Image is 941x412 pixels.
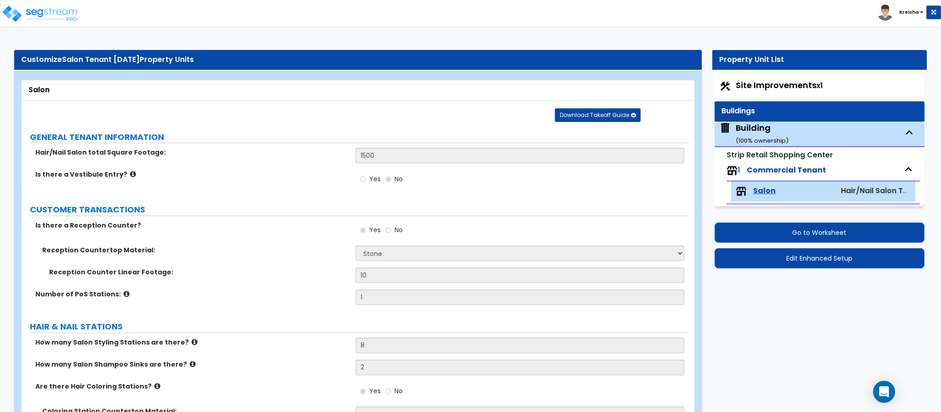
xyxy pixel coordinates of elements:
[154,383,160,390] i: click for more info!
[719,55,920,65] div: Property Unit List
[360,174,366,184] input: Yes
[899,9,919,16] b: Kreisha
[360,225,366,235] input: Yes
[62,54,140,65] span: Salon Tenant [DATE]
[30,321,689,333] label: HAIR & NAIL STATIONS
[42,245,349,255] label: Reception Countertop Material:
[394,225,403,234] span: No
[394,386,403,395] span: No
[35,148,349,157] label: Hair/Nail Salon total Square Footage:
[385,174,391,184] input: No
[35,221,349,230] label: Is there a Reception Counter?
[369,174,381,184] span: Yes
[35,382,349,391] label: Are there Hair Coloring Stations?
[736,122,789,145] div: Building
[721,106,918,117] div: Buildings
[21,55,695,65] div: Customize Property Units
[35,338,349,347] label: How many Salon Styling Stations are there?
[369,386,381,395] span: Yes
[192,339,197,345] i: click for more info!
[747,165,826,175] span: Commercial Tenant
[715,248,924,268] button: Edit Enhanced Setup
[28,85,687,95] div: Salon
[877,5,893,21] img: avatar.png
[35,360,349,369] label: How many Salon Shampoo Sinks are there?
[727,150,833,160] small: Strip Retail Shopping Center
[190,361,196,367] i: click for more info!
[30,131,689,143] label: GENERAL TENANT INFORMATION
[727,165,738,176] img: tenants.png
[738,165,740,175] span: 1
[873,381,895,403] div: Open Intercom Messenger
[124,290,130,297] i: click for more info!
[369,225,381,234] span: Yes
[719,122,789,145] span: Building
[385,386,391,396] input: No
[715,223,924,243] button: Go to Worksheet
[1,5,79,23] img: logo_pro_r.png
[130,171,136,178] i: click for more info!
[360,386,366,396] input: Yes
[736,79,823,91] span: Site Improvements
[817,81,823,90] small: x1
[841,185,925,196] span: Hair/Nail Salon Tenant
[385,225,391,235] input: No
[560,111,629,119] span: Download Takeoff Guide
[736,186,747,197] img: tenants.png
[753,186,776,196] span: Salon
[30,204,689,216] label: CUSTOMER TRANSACTIONS
[49,267,349,277] label: Reception Counter Linear Footage:
[736,136,789,145] small: ( 100 % ownership)
[35,170,349,179] label: Is there a Vestibule Entry?
[394,174,403,184] span: No
[719,80,731,92] img: Construction.png
[35,290,349,299] label: Number of PoS Stations:
[555,108,641,122] button: Download Takeoff Guide
[719,122,731,134] img: building.svg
